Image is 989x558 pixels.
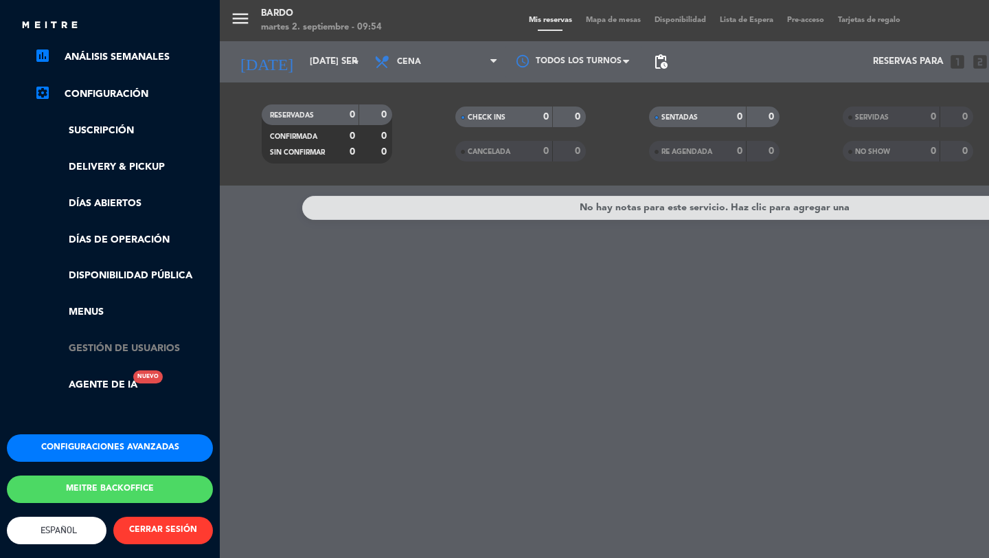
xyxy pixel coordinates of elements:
button: CERRAR SESIÓN [113,517,213,544]
div: Nuevo [133,370,163,383]
a: Menus [34,304,213,320]
a: Días de Operación [34,232,213,248]
button: Configuraciones avanzadas [7,434,213,462]
a: Suscripción [34,123,213,139]
a: Disponibilidad pública [34,268,213,284]
a: Delivery & Pickup [34,159,213,175]
i: settings_applications [34,85,51,101]
span: Español [37,525,77,535]
a: Gestión de usuarios [34,341,213,357]
a: Configuración [34,86,213,102]
button: Meitre backoffice [7,476,213,503]
img: MEITRE [21,21,79,31]
a: Días abiertos [34,196,213,212]
i: assessment [34,47,51,64]
span: pending_actions [652,54,669,70]
a: Agente de IANuevo [34,377,137,393]
a: assessmentANÁLISIS SEMANALES [34,49,213,65]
